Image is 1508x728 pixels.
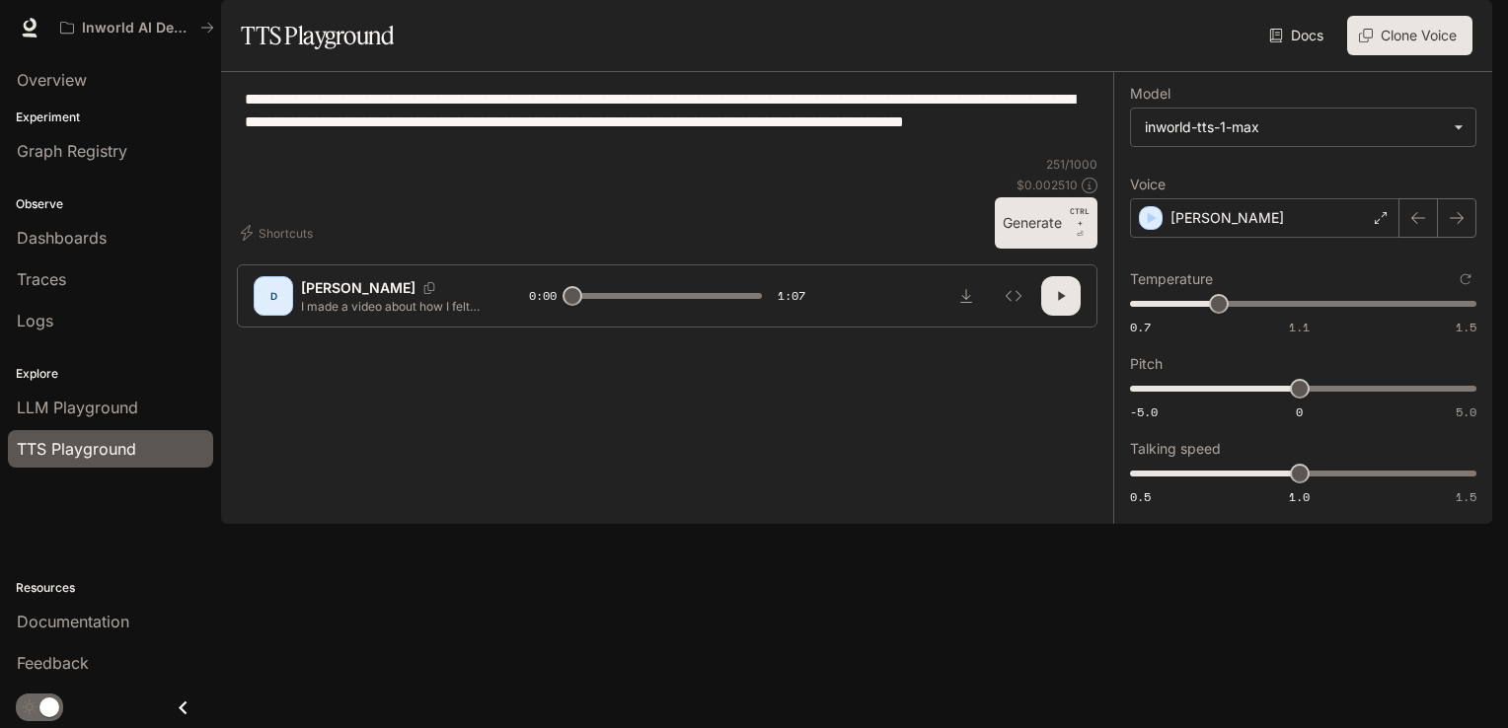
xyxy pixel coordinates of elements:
button: Inspect [994,276,1033,316]
p: [PERSON_NAME] [301,278,415,298]
span: 1:07 [778,286,805,306]
button: GenerateCTRL +⏎ [995,197,1097,249]
p: Inworld AI Demos [82,20,192,36]
p: $ 0.002510 [1017,177,1078,193]
p: 251 / 1000 [1046,156,1097,173]
span: 0:00 [529,286,557,306]
a: Docs [1265,16,1331,55]
button: Download audio [946,276,986,316]
div: inworld-tts-1-max [1145,117,1444,137]
p: Pitch [1130,357,1163,371]
span: 1.5 [1456,319,1476,335]
button: Copy Voice ID [415,282,443,294]
p: I made a video about how I felt bad for [DEMOGRAPHIC_DATA] who are in the finding out phase for v... [301,298,482,315]
p: Model [1130,87,1170,101]
p: Temperature [1130,272,1213,286]
button: Reset to default [1455,268,1476,290]
div: D [258,280,289,312]
span: 1.1 [1289,319,1310,335]
span: 0.7 [1130,319,1151,335]
button: Clone Voice [1347,16,1472,55]
p: [PERSON_NAME] [1170,208,1284,228]
button: All workspaces [51,8,223,47]
p: ⏎ [1070,205,1090,241]
p: Voice [1130,178,1166,191]
span: -5.0 [1130,403,1158,420]
p: Talking speed [1130,442,1221,456]
h1: TTS Playground [241,16,394,55]
span: 0 [1296,403,1303,420]
span: 1.5 [1456,488,1476,505]
span: 5.0 [1456,403,1476,420]
span: 1.0 [1289,488,1310,505]
p: CTRL + [1070,205,1090,229]
button: Shortcuts [237,217,321,249]
span: 0.5 [1130,488,1151,505]
div: inworld-tts-1-max [1131,109,1475,146]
